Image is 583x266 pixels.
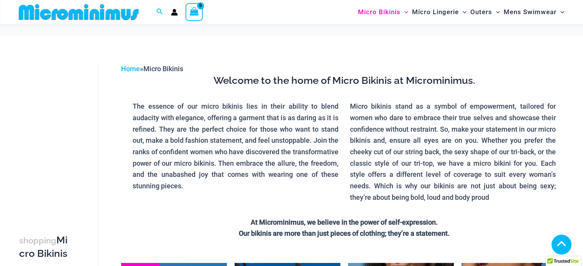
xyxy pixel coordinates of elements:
span: Menu Toggle [401,2,408,22]
nav: Site Navigation [355,1,568,23]
a: Search icon link [156,7,163,17]
a: Mens SwimwearMenu ToggleMenu Toggle [502,2,566,22]
p: The essence of our micro bikinis lies in their ability to blend audacity with elegance, offering ... [133,101,338,192]
p: Micro bikinis stand as a symbol of empowerment, tailored for women who dare to embrace their true... [350,101,556,203]
span: Micro Bikinis [143,65,183,73]
strong: Our bikinis are more than just pieces of clothing; they’re a statement. [239,229,450,237]
span: Micro Bikinis [358,2,401,22]
span: Mens Swimwear [504,2,557,22]
span: Micro Lingerie [412,2,459,22]
span: Menu Toggle [557,2,564,22]
span: shopping [19,236,56,245]
span: Outers [470,2,492,22]
strong: At Microminimus, we believe in the power of self-expression. [251,218,438,226]
span: Menu Toggle [492,2,500,22]
iframe: TrustedSite Certified [19,57,88,210]
a: Home [121,65,140,73]
a: Micro LingerieMenu ToggleMenu Toggle [410,2,468,22]
img: MM SHOP LOGO FLAT [16,3,142,21]
a: Account icon link [171,9,178,16]
h3: Micro Bikinis [19,234,71,260]
h3: Welcome to the home of Micro Bikinis at Microminimus. [127,74,562,87]
span: Menu Toggle [459,2,466,22]
span: » [121,65,183,73]
a: OutersMenu ToggleMenu Toggle [468,2,502,22]
a: Micro BikinisMenu ToggleMenu Toggle [356,2,410,22]
a: View Shopping Cart, empty [186,3,203,21]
